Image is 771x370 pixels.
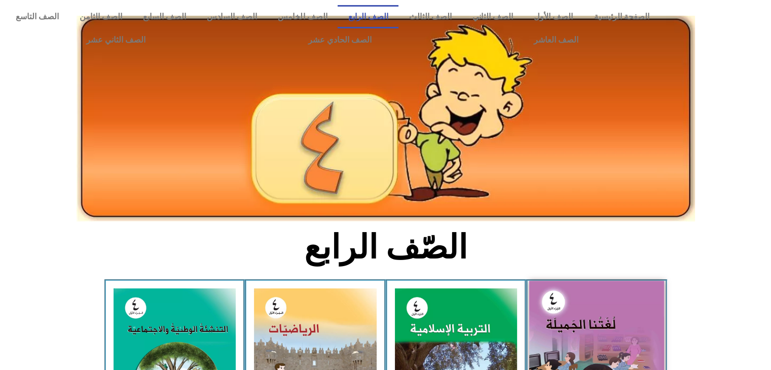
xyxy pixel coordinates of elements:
[197,5,268,28] a: الصف السادس
[218,228,553,267] h2: الصّف الرابع
[398,5,462,28] a: الصف الثالث
[338,5,398,28] a: الصف الرابع
[132,5,196,28] a: الصف السابع
[5,28,227,52] a: الصف الثاني عشر
[462,5,523,28] a: الصف الثاني
[5,5,69,28] a: الصف التاسع
[69,5,132,28] a: الصف الثامن
[268,5,338,28] a: الصف الخامس
[583,5,659,28] a: الصفحة الرئيسية
[453,28,659,52] a: الصف العاشر
[524,5,583,28] a: الصف الأول
[227,28,452,52] a: الصف الحادي عشر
